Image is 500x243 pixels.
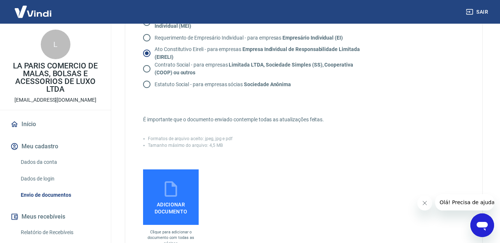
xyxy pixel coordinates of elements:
[9,209,102,225] button: Meus recebíveis
[435,194,494,210] iframe: Mensagem da empresa
[155,45,367,61] p: Ato Constitutivo Eireli - para empresas
[9,116,102,132] a: Início
[18,155,102,170] a: Dados da conta
[148,135,232,142] p: Formatos de arquivo aceito: jpeg, jpg e pdf
[41,30,70,59] div: L
[155,81,291,88] p: Estatuto Social - para empresas sócias
[148,142,223,149] p: Tamanho máximo do arquivo: 4,5 MB
[4,5,62,11] span: Olá! Precisa de ajuda?
[14,96,96,104] p: [EMAIL_ADDRESS][DOMAIN_NAME]
[18,171,102,186] a: Dados de login
[155,34,343,42] p: Requerimento de Empresário Individual - para empresas
[143,169,199,225] label: Adicionar documento
[9,138,102,155] button: Meu cadastro
[244,81,291,87] strong: Sociedade Anônima
[155,46,360,60] strong: Empresa Individual de Responsabilidade Limitada (EIRELI)
[18,188,102,203] a: Envio de documentos
[143,116,372,124] p: É importante que o documento enviado contemple todas as atualizações feitas.
[146,198,196,215] span: Adicionar documento
[417,196,432,210] iframe: Fechar mensagem
[155,62,353,75] strong: Limitada LTDA, Sociedade Simples (SS), Cooperativa (COOP) ou outros
[464,5,491,19] button: Sair
[282,35,343,41] strong: Empresário Individual (EI)
[18,225,102,240] a: Relatório de Recebíveis
[9,0,57,23] img: Vindi
[470,213,494,237] iframe: Botão para abrir a janela de mensagens
[6,62,105,93] p: LA PARIS COMERCIO DE MALAS, BOLSAS E ACESSORIOS DE LUXO LTDA
[155,61,367,77] p: Contrato Social - para empresas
